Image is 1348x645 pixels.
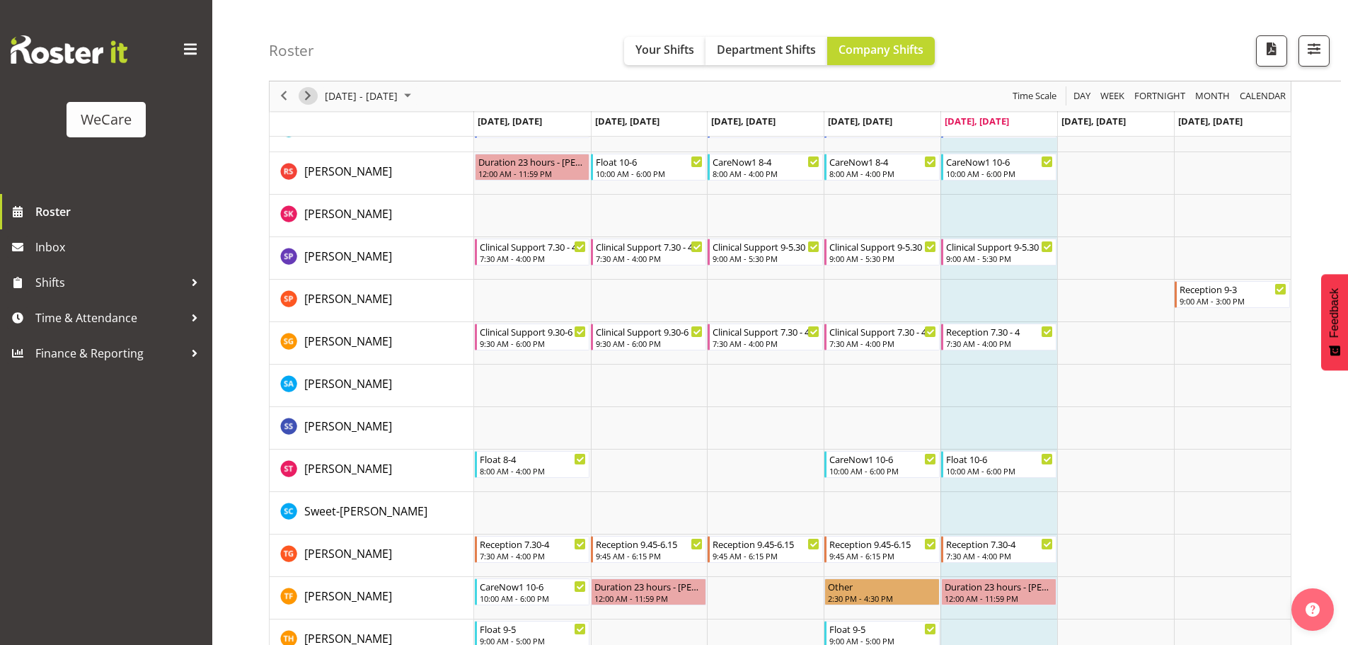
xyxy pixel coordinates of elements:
[824,324,940,350] div: Sanjita Gurung"s event - Clinical Support 7.30 - 4 Begin From Thursday, August 14, 2025 at 7:30:0...
[480,465,587,476] div: 8:00 AM - 4:00 PM
[304,461,392,476] span: [PERSON_NAME]
[304,249,392,264] span: [PERSON_NAME]
[1238,88,1287,105] span: calendar
[478,154,587,169] div: Duration 23 hours - [PERSON_NAME]
[708,239,823,266] div: Sabnam Pun"s event - Clinical Support 9-5.30 Begin From Wednesday, August 13, 2025 at 9:00:00 AM ...
[323,88,399,105] span: [DATE] - [DATE]
[275,88,294,105] button: Previous
[323,88,417,105] button: August 2025
[480,253,587,264] div: 7:30 AM - 4:00 PM
[829,253,936,264] div: 9:00 AM - 5:30 PM
[946,550,1053,561] div: 7:30 AM - 4:00 PM
[1132,88,1188,105] button: Fortnight
[480,324,587,338] div: Clinical Support 9.30-6
[713,550,819,561] div: 9:45 AM - 6:15 PM
[475,536,590,563] div: Tayah Giesbrecht"s event - Reception 7.30-4 Begin From Monday, August 11, 2025 at 7:30:00 AM GMT+...
[946,324,1053,338] div: Reception 7.30 - 4
[1011,88,1058,105] span: Time Scale
[1298,35,1330,67] button: Filter Shifts
[941,154,1056,181] div: Rhianne Sharples"s event - CareNow1 10-6 Begin From Friday, August 15, 2025 at 10:00:00 AM GMT+12...
[711,115,776,127] span: [DATE], [DATE]
[945,579,1053,593] div: Duration 23 hours - [PERSON_NAME]
[596,537,703,551] div: Reception 9.45-6.15
[270,577,474,620] td: Tessa Flynn resource
[591,239,706,266] div: Sabnam Pun"s event - Clinical Support 7.30 - 4 Begin From Tuesday, August 12, 2025 at 7:30:00 AM ...
[946,537,1053,551] div: Reception 7.30-4
[946,154,1053,169] div: CareNow1 10-6
[1321,274,1348,370] button: Feedback - Show survey
[480,579,587,593] div: CareNow1 10-6
[824,154,940,181] div: Rhianne Sharples"s event - CareNow1 8-4 Begin From Thursday, August 14, 2025 at 8:00:00 AM GMT+12...
[829,338,936,349] div: 7:30 AM - 4:00 PM
[304,248,392,265] a: [PERSON_NAME]
[480,550,587,561] div: 7:30 AM - 4:00 PM
[81,109,132,130] div: WeCare
[480,239,587,253] div: Clinical Support 7.30 - 4
[296,81,320,111] div: next period
[941,239,1056,266] div: Sabnam Pun"s event - Clinical Support 9-5.30 Begin From Friday, August 15, 2025 at 9:00:00 AM GMT...
[304,163,392,180] a: [PERSON_NAME]
[304,546,392,561] span: [PERSON_NAME]
[941,324,1056,350] div: Sanjita Gurung"s event - Reception 7.30 - 4 Begin From Friday, August 15, 2025 at 7:30:00 AM GMT+...
[824,578,940,605] div: Tessa Flynn"s event - Other Begin From Thursday, August 14, 2025 at 2:30:00 PM GMT+12:00 Ends At ...
[839,42,923,57] span: Company Shifts
[480,537,587,551] div: Reception 7.30-4
[270,407,474,450] td: Savanna Samson resource
[304,164,392,179] span: [PERSON_NAME]
[270,152,474,195] td: Rhianne Sharples resource
[829,452,936,466] div: CareNow1 10-6
[829,154,936,169] div: CareNow1 8-4
[304,206,392,222] span: [PERSON_NAME]
[270,535,474,577] td: Tayah Giesbrecht resource
[591,578,706,605] div: Tessa Flynn"s event - Duration 23 hours - Tessa Flynn Begin From Tuesday, August 12, 2025 at 12:0...
[941,451,1056,478] div: Simone Turner"s event - Float 10-6 Begin From Friday, August 15, 2025 at 10:00:00 AM GMT+12:00 En...
[304,588,392,605] a: [PERSON_NAME]
[1193,88,1233,105] button: Timeline Month
[304,375,392,392] a: [PERSON_NAME]
[829,465,936,476] div: 10:00 AM - 6:00 PM
[320,81,420,111] div: August 11 - 17, 2025
[945,593,1053,604] div: 12:00 AM - 11:59 PM
[304,460,392,477] a: [PERSON_NAME]
[35,307,184,329] span: Time & Attendance
[828,579,936,593] div: Other
[304,333,392,350] a: [PERSON_NAME]
[596,338,703,349] div: 9:30 AM - 6:00 PM
[1071,88,1093,105] button: Timeline Day
[596,154,703,169] div: Float 10-6
[480,452,587,466] div: Float 8-4
[827,37,935,65] button: Company Shifts
[304,205,392,222] a: [PERSON_NAME]
[594,593,703,604] div: 12:00 AM - 11:59 PM
[824,239,940,266] div: Sabnam Pun"s event - Clinical Support 9-5.30 Begin From Thursday, August 14, 2025 at 9:00:00 AM G...
[475,239,590,266] div: Sabnam Pun"s event - Clinical Support 7.30 - 4 Begin From Monday, August 11, 2025 at 7:30:00 AM G...
[270,322,474,365] td: Sanjita Gurung resource
[475,324,590,350] div: Sanjita Gurung"s event - Clinical Support 9.30-6 Begin From Monday, August 11, 2025 at 9:30:00 AM...
[824,536,940,563] div: Tayah Giesbrecht"s event - Reception 9.45-6.15 Begin From Thursday, August 14, 2025 at 9:45:00 AM...
[1180,282,1286,296] div: Reception 9-3
[713,253,819,264] div: 9:00 AM - 5:30 PM
[35,272,184,293] span: Shifts
[270,195,474,237] td: Saahit Kour resource
[270,492,474,535] td: Sweet-Lin Chan resource
[272,81,296,111] div: previous period
[304,503,427,520] a: Sweet-[PERSON_NAME]
[591,324,706,350] div: Sanjita Gurung"s event - Clinical Support 9.30-6 Begin From Tuesday, August 12, 2025 at 9:30:00 A...
[304,545,392,562] a: [PERSON_NAME]
[304,376,392,392] span: [PERSON_NAME]
[708,536,823,563] div: Tayah Giesbrecht"s event - Reception 9.45-6.15 Begin From Wednesday, August 13, 2025 at 9:45:00 A...
[270,365,474,407] td: Sarah Abbott resource
[1133,88,1187,105] span: Fortnight
[596,324,703,338] div: Clinical Support 9.30-6
[304,418,392,435] a: [PERSON_NAME]
[1328,288,1341,338] span: Feedback
[1072,88,1092,105] span: Day
[946,239,1053,253] div: Clinical Support 9-5.30
[480,622,587,636] div: Float 9-5
[596,550,703,561] div: 9:45 AM - 6:15 PM
[304,503,427,519] span: Sweet-[PERSON_NAME]
[1306,603,1320,617] img: help-xxl-2.png
[705,37,827,65] button: Department Shifts
[941,578,1056,605] div: Tessa Flynn"s event - Duration 23 hours - Tessa Flynn Begin From Friday, August 15, 2025 at 12:00...
[635,42,694,57] span: Your Shifts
